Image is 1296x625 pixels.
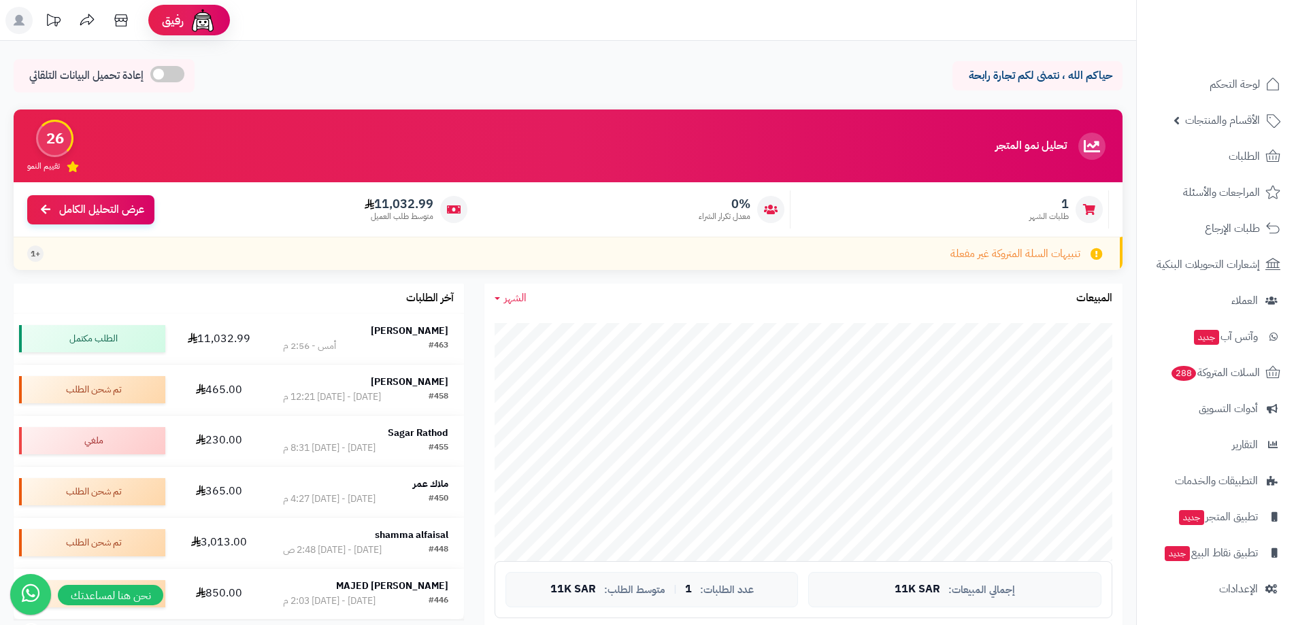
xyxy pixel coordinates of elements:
span: متوسط الطلب: [604,584,665,596]
a: إشعارات التحويلات البنكية [1145,248,1288,281]
td: 11,032.99 [171,314,267,364]
span: 11,032.99 [365,197,433,212]
img: logo-2.png [1203,10,1283,39]
span: جديد [1179,510,1204,525]
span: طلبات الشهر [1029,211,1069,222]
div: #455 [429,441,448,455]
span: الأقسام والمنتجات [1185,111,1260,130]
a: الشهر [495,290,527,306]
a: السلات المتروكة288 [1145,356,1288,389]
div: تم شحن الطلب [19,580,165,607]
div: أمس - 2:56 م [283,339,336,353]
td: 850.00 [171,569,267,619]
img: ai-face.png [189,7,216,34]
span: معدل تكرار الشراء [699,211,750,222]
span: الشهر [504,290,527,306]
span: +1 [31,248,40,260]
strong: shamma alfaisal [375,528,448,542]
span: جديد [1165,546,1190,561]
span: الطلبات [1229,147,1260,166]
span: تطبيق المتجر [1178,507,1258,526]
strong: Sagar Rathod [388,426,448,440]
span: 11K SAR [895,584,940,596]
a: الإعدادات [1145,573,1288,605]
div: تم شحن الطلب [19,529,165,556]
a: عرض التحليل الكامل [27,195,154,224]
strong: ملاك عمر [413,477,448,491]
span: متوسط طلب العميل [365,211,433,222]
td: 365.00 [171,467,267,517]
div: [DATE] - [DATE] 2:03 م [283,594,376,608]
td: 465.00 [171,365,267,415]
div: [DATE] - [DATE] 2:48 ص [283,543,382,557]
div: الطلب مكتمل [19,325,165,352]
span: رفيق [162,12,184,29]
span: إشعارات التحويلات البنكية [1157,255,1260,274]
h3: آخر الطلبات [406,292,454,305]
a: العملاء [1145,284,1288,317]
a: التطبيقات والخدمات [1145,464,1288,497]
span: إجمالي المبيعات: [948,584,1015,596]
a: طلبات الإرجاع [1145,212,1288,245]
span: التقارير [1232,435,1258,454]
span: 1 [1029,197,1069,212]
p: حياكم الله ، نتمنى لكم تجارة رابحة [963,68,1112,84]
a: المراجعات والأسئلة [1145,176,1288,209]
span: تقييم النمو [27,161,60,172]
span: الإعدادات [1219,579,1258,598]
span: وآتس آب [1193,327,1258,346]
span: إعادة تحميل البيانات التلقائي [29,68,144,84]
a: أدوات التسويق [1145,392,1288,425]
h3: المبيعات [1076,292,1112,305]
a: التقارير [1145,428,1288,461]
a: تحديثات المنصة [36,7,70,37]
div: تم شحن الطلب [19,376,165,403]
span: أدوات التسويق [1199,399,1258,418]
div: ملغي [19,427,165,454]
span: لوحة التحكم [1210,75,1260,94]
span: 11K SAR [550,584,596,596]
a: تطبيق نقاط البيعجديد [1145,537,1288,569]
span: 1 [685,584,692,596]
strong: [PERSON_NAME] [371,324,448,338]
span: تطبيق نقاط البيع [1163,543,1258,562]
span: المراجعات والأسئلة [1183,183,1260,202]
span: العملاء [1231,291,1258,310]
span: | [674,584,677,594]
div: [DATE] - [DATE] 4:27 م [283,492,376,506]
td: 3,013.00 [171,518,267,568]
h3: تحليل نمو المتجر [995,140,1067,152]
strong: MAJED [PERSON_NAME] [336,579,448,593]
span: التطبيقات والخدمات [1175,471,1258,490]
td: 230.00 [171,416,267,466]
strong: [PERSON_NAME] [371,375,448,389]
a: لوحة التحكم [1145,68,1288,101]
div: #458 [429,390,448,404]
a: الطلبات [1145,140,1288,173]
a: وآتس آبجديد [1145,320,1288,353]
div: #448 [429,543,448,557]
div: [DATE] - [DATE] 12:21 م [283,390,381,404]
div: #463 [429,339,448,353]
span: 288 [1170,365,1197,382]
span: عرض التحليل الكامل [59,202,144,218]
span: السلات المتروكة [1170,363,1260,382]
span: 0% [699,197,750,212]
div: [DATE] - [DATE] 8:31 م [283,441,376,455]
span: عدد الطلبات: [700,584,754,596]
span: طلبات الإرجاع [1205,219,1260,238]
div: تم شحن الطلب [19,478,165,505]
span: تنبيهات السلة المتروكة غير مفعلة [950,246,1080,262]
div: #450 [429,492,448,506]
a: تطبيق المتجرجديد [1145,501,1288,533]
span: جديد [1194,330,1219,345]
div: #446 [429,594,448,608]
